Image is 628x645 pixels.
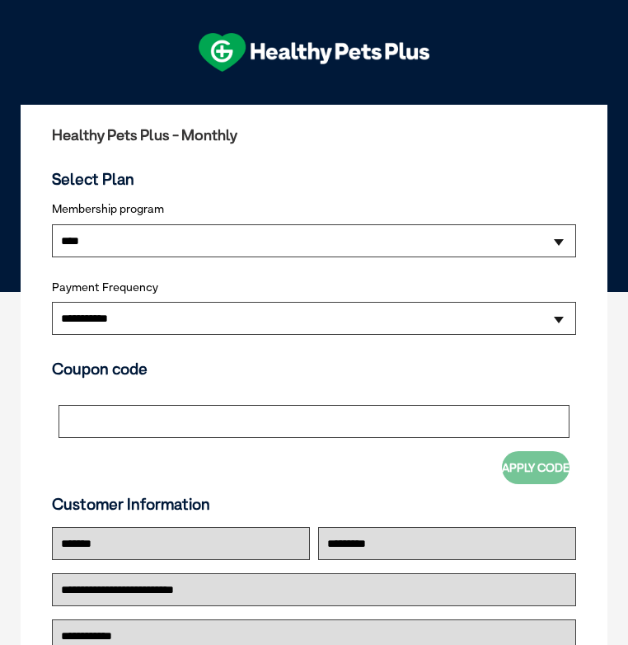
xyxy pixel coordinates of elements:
[52,280,158,294] label: Payment Frequency
[199,33,429,72] img: hpp-logo-landscape-green-white.png
[52,495,576,514] h3: Customer Information
[52,360,576,379] h3: Coupon code
[502,451,569,484] button: Apply Code
[52,202,576,216] label: Membership program
[52,127,576,144] h2: Healthy Pets Plus - Monthly
[52,170,576,189] h3: Select Plan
